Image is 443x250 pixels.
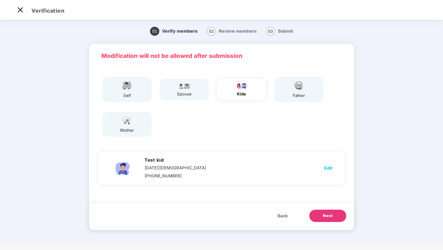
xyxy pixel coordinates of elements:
[119,115,135,126] img: svg+xml;base64,PHN2ZyB4bWxucz0iaHR0cDovL3d3dy53My5vcmcvMjAwMC9zdmciIHdpZHRoPSI1NCIgaGVpZ2h0PSIzOC...
[177,91,192,97] div: spouse
[119,92,135,99] div: self
[150,27,159,36] span: 01
[144,157,206,163] h4: Test kid
[219,28,257,34] span: Review members
[144,173,206,179] div: [PHONE_NUMBER]
[101,51,342,61] p: Modification will not be allowed after submission
[291,92,307,99] div: father
[324,165,332,171] span: Edit
[234,82,249,89] img: svg+xml;base64,PHN2ZyB4bWxucz0iaHR0cDovL3d3dy53My5vcmcvMjAwMC9zdmciIHdpZHRoPSI3OS4wMzciIGhlaWdodD...
[119,127,135,134] div: mother
[119,80,135,91] img: svg+xml;base64,PHN2ZyBpZD0iRW1wbG95ZWVfbWFsZSIgeG1sbnM9Imh0dHA6Ly93d3cudzMub3JnLzIwMDAvc3ZnIiB3aW...
[207,27,216,36] span: 02
[324,163,332,173] button: Edit
[309,210,346,222] button: Next
[271,210,294,222] button: Back
[234,91,249,97] div: kids
[323,213,333,219] span: Next
[144,165,206,171] div: [DATE]
[111,157,135,179] img: svg+xml;base64,PHN2ZyBpZD0iQ2hpbGRfbWFsZV9pY29uIiB4bWxucz0iaHR0cDovL3d3dy53My5vcmcvMjAwMC9zdmciIH...
[162,28,197,34] span: Verify members
[158,165,206,170] span: | [DEMOGRAPHIC_DATA]
[177,82,192,89] img: svg+xml;base64,PHN2ZyB4bWxucz0iaHR0cDovL3d3dy53My5vcmcvMjAwMC9zdmciIHdpZHRoPSI5Ny44OTciIGhlaWdodD...
[266,27,275,36] span: 03
[291,80,307,91] img: svg+xml;base64,PHN2ZyBpZD0iRmF0aGVyX2ljb24iIHhtbG5zPSJodHRwOi8vd3d3LnczLm9yZy8yMDAwL3N2ZyIgeG1sbn...
[278,212,288,219] span: Back
[278,28,293,34] span: Submit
